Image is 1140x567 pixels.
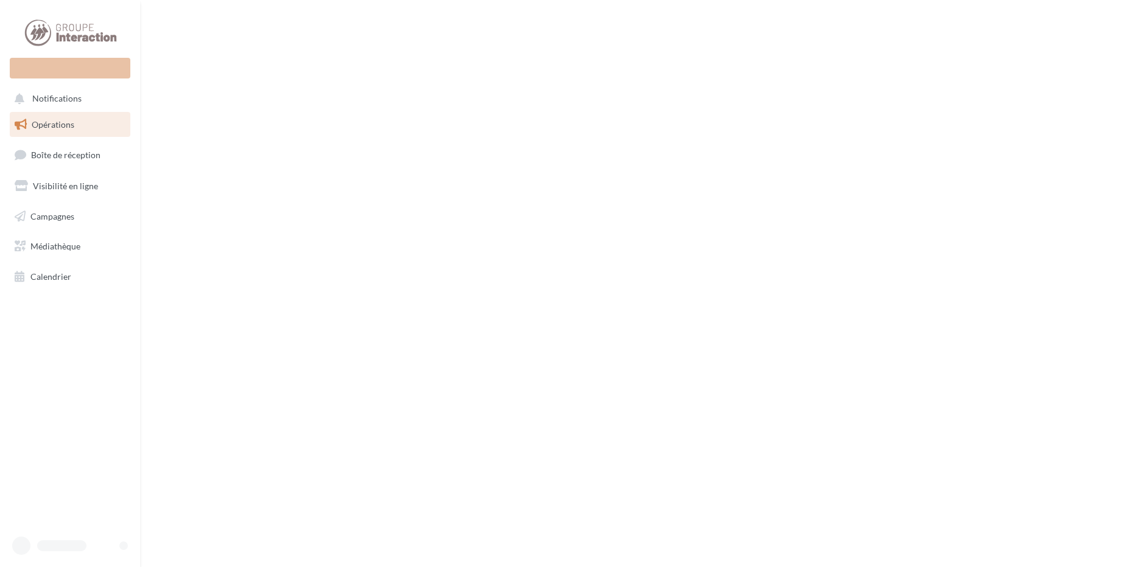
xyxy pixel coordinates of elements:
[30,241,80,251] span: Médiathèque
[10,58,130,78] div: Nouvelle campagne
[32,119,74,130] span: Opérations
[33,181,98,191] span: Visibilité en ligne
[31,150,100,160] span: Boîte de réception
[7,112,133,137] a: Opérations
[7,234,133,259] a: Médiathèque
[30,210,74,221] span: Campagnes
[32,94,82,104] span: Notifications
[30,271,71,282] span: Calendrier
[7,264,133,290] a: Calendrier
[7,173,133,199] a: Visibilité en ligne
[7,204,133,229] a: Campagnes
[7,142,133,168] a: Boîte de réception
